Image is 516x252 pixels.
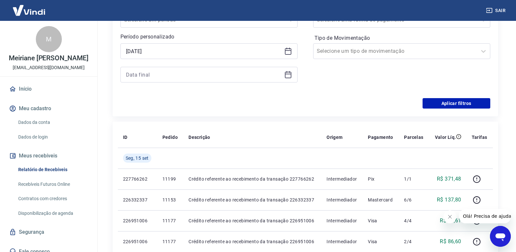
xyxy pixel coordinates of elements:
[440,217,461,225] p: R$ 86,61
[123,217,152,224] p: 226951006
[404,238,424,245] p: 2/4
[16,163,90,176] a: Relatório de Recebíveis
[16,130,90,144] a: Dados de login
[404,217,424,224] p: 4/4
[443,210,456,223] iframe: Fechar mensagem
[188,134,210,141] p: Descrição
[188,197,316,203] p: Crédito referente ao recebimento da transação 226332337
[368,134,393,141] p: Pagamento
[368,197,394,203] p: Mastercard
[16,207,90,220] a: Disponibilização de agenda
[404,197,424,203] p: 6/6
[404,176,424,182] p: 1/1
[8,101,90,116] button: Meu cadastro
[126,155,149,161] span: Seg, 15 set
[368,217,394,224] p: Visa
[8,82,90,96] a: Início
[13,64,85,71] p: [EMAIL_ADDRESS][DOMAIN_NAME]
[16,116,90,129] a: Dados da conta
[327,217,357,224] p: Intermediador
[120,33,298,41] p: Período personalizado
[162,134,178,141] p: Pedido
[188,176,316,182] p: Crédito referente ao recebimento da transação 227766262
[327,238,357,245] p: Intermediador
[9,55,89,62] p: Meiriane [PERSON_NAME]
[437,175,461,183] p: R$ 371,48
[123,134,128,141] p: ID
[123,176,152,182] p: 227766262
[188,217,316,224] p: Crédito referente ao recebimento da transação 226951006
[327,134,342,141] p: Origem
[16,192,90,205] a: Contratos com credores
[368,176,394,182] p: Pix
[126,70,282,80] input: Data final
[126,46,282,56] input: Data inicial
[472,134,487,141] p: Tarifas
[4,5,55,10] span: Olá! Precisa de ajuda?
[459,209,511,223] iframe: Mensagem da empresa
[188,238,316,245] p: Crédito referente ao recebimento da transação 226951006
[440,238,461,245] p: R$ 86,60
[423,98,490,109] button: Aplicar filtros
[162,197,178,203] p: 11153
[8,149,90,163] button: Meus recebíveis
[490,226,511,247] iframe: Botão para abrir a janela de mensagens
[123,238,152,245] p: 226951006
[36,26,62,52] div: M
[435,134,456,141] p: Valor Líq.
[314,34,489,42] label: Tipo de Movimentação
[368,238,394,245] p: Visa
[123,197,152,203] p: 226332337
[8,0,50,20] img: Vindi
[404,134,423,141] p: Parcelas
[327,197,357,203] p: Intermediador
[162,217,178,224] p: 11177
[8,225,90,239] a: Segurança
[437,196,461,204] p: R$ 137,80
[327,176,357,182] p: Intermediador
[162,238,178,245] p: 11177
[162,176,178,182] p: 11199
[485,5,508,17] button: Sair
[16,178,90,191] a: Recebíveis Futuros Online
